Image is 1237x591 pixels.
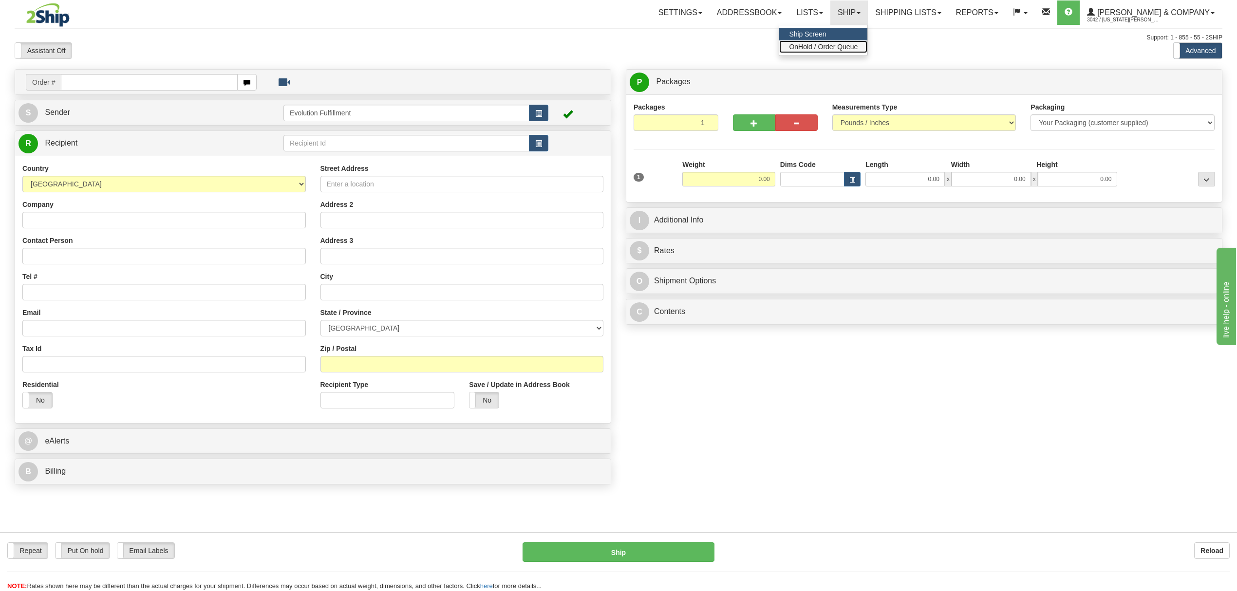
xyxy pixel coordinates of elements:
label: Tax Id [22,344,41,353]
label: Country [22,164,49,173]
span: Sender [45,108,70,116]
label: Street Address [320,164,369,173]
label: Save / Update in Address Book [469,380,569,389]
a: Ship [830,0,868,25]
a: P Packages [630,72,1218,92]
a: Settings [651,0,710,25]
div: live help - online [7,6,90,18]
label: Repeat [8,543,48,558]
label: Recipient Type [320,380,369,389]
label: Residential [22,380,59,389]
input: Recipient Id [283,135,529,151]
label: Length [865,160,888,169]
label: Tel # [22,272,37,281]
label: Packaging [1031,102,1065,112]
span: Billing [45,467,66,475]
a: [PERSON_NAME] & Company 3042 / [US_STATE][PERSON_NAME] [1080,0,1222,25]
span: OnHold / Order Queue [789,43,858,51]
a: R Recipient [19,133,254,153]
iframe: chat widget [1215,246,1236,345]
span: $ [630,241,649,260]
a: CContents [630,302,1218,322]
span: NOTE: [7,582,27,590]
a: Reports [949,0,1006,25]
img: logo3042.jpg [15,2,81,27]
span: C [630,302,649,322]
label: Advanced [1174,43,1222,58]
span: Recipient [45,139,77,147]
span: x [945,172,952,186]
label: Address 3 [320,236,354,245]
span: 3042 / [US_STATE][PERSON_NAME] [1087,15,1160,25]
a: here [480,582,493,590]
span: Packages [656,77,690,86]
span: eAlerts [45,437,69,445]
a: Ship Screen [779,28,867,40]
div: ... [1198,172,1215,186]
label: Weight [682,160,705,169]
a: OShipment Options [630,271,1218,291]
a: Lists [789,0,830,25]
span: 1 [634,173,644,182]
span: O [630,272,649,291]
button: Reload [1194,542,1230,559]
label: Contact Person [22,236,73,245]
a: $Rates [630,241,1218,261]
label: No [23,392,52,408]
span: S [19,103,38,123]
span: B [19,462,38,481]
span: I [630,211,649,230]
label: Height [1036,160,1058,169]
a: Shipping lists [868,0,948,25]
label: Email [22,308,40,317]
label: Email Labels [117,543,174,558]
input: Enter a location [320,176,604,192]
span: R [19,134,38,153]
label: Put On hold [56,543,110,558]
label: City [320,272,333,281]
a: S Sender [19,103,283,123]
b: Reload [1200,547,1223,554]
span: Order # [26,74,61,91]
label: Packages [634,102,665,112]
a: B Billing [19,462,607,481]
label: Zip / Postal [320,344,357,353]
label: State / Province [320,308,372,317]
label: Measurements Type [832,102,898,112]
span: Ship Screen [789,30,826,38]
span: [PERSON_NAME] & Company [1095,8,1210,17]
a: OnHold / Order Queue [779,40,867,53]
a: @ eAlerts [19,431,607,451]
label: Dims Code [780,160,816,169]
a: Addressbook [710,0,789,25]
a: IAdditional Info [630,210,1218,230]
label: No [469,392,499,408]
span: @ [19,431,38,451]
label: Company [22,200,54,209]
button: Ship [523,542,714,562]
span: P [630,73,649,92]
label: Width [951,160,970,169]
input: Sender Id [283,105,529,121]
span: x [1031,172,1038,186]
label: Assistant Off [15,43,72,58]
div: Support: 1 - 855 - 55 - 2SHIP [15,34,1222,42]
label: Address 2 [320,200,354,209]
